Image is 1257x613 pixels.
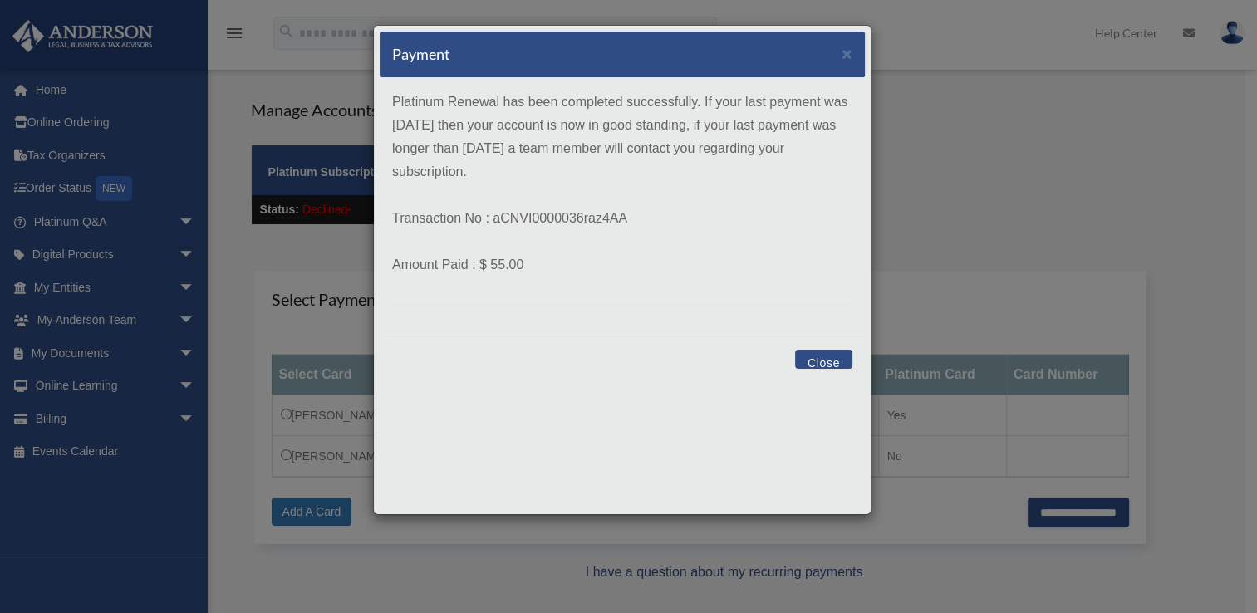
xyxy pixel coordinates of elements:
button: Close [795,350,852,369]
h5: Payment [392,44,450,65]
span: × [842,44,852,63]
p: Transaction No : aCNVI0000036raz4AA [392,207,852,230]
p: Platinum Renewal has been completed successfully. If your last payment was [DATE] then your accou... [392,91,852,184]
p: Amount Paid : $ 55.00 [392,253,852,277]
button: Close [842,45,852,62]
